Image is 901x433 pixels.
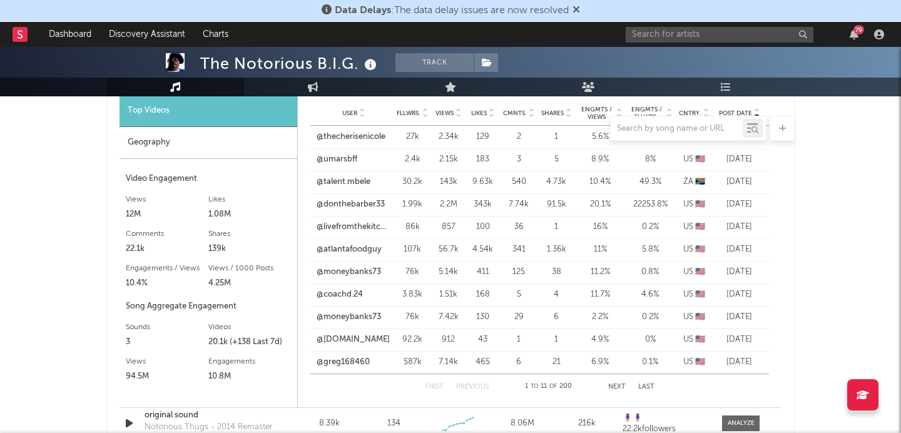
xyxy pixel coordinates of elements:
div: Videos [208,320,291,335]
div: 8.39k [300,417,359,430]
div: US [678,311,710,323]
div: 10.4% [126,276,208,291]
div: 100 [469,221,497,233]
div: 5 [541,153,572,166]
div: Comments [126,227,208,242]
div: [DATE] [716,266,763,278]
div: 107k [397,243,428,256]
div: Song Aggregate Engagement [126,299,291,314]
div: US [678,334,710,346]
div: [DATE] [716,311,763,323]
div: [DATE] [716,334,763,346]
div: Likes [208,192,291,207]
div: US [678,243,710,256]
div: 0.2 % [628,311,672,323]
div: 20.1k (+138 Last 7d) [208,335,291,350]
div: 857 [434,221,462,233]
div: 76k [397,266,428,278]
span: Data Delays [335,6,391,16]
a: @coachd.24 [317,288,363,301]
div: ZA [678,176,710,188]
div: 0.2 % [628,221,672,233]
a: @atlantafoodguy [317,243,382,256]
div: 0.8 % [628,266,672,278]
span: 🇺🇸 [695,268,705,276]
div: 130 [469,311,497,323]
div: 43 [469,334,497,346]
div: 7.42k [434,311,462,323]
div: [DATE] [716,153,763,166]
a: @[DOMAIN_NAME] [317,334,390,346]
div: 8.06M [494,417,552,430]
div: 134 [387,417,400,430]
div: Video Engagement [126,171,291,186]
input: Search by song name or URL [611,124,743,134]
div: 1.36k [541,243,572,256]
a: @donthebarber33 [317,198,385,211]
div: US [678,221,710,233]
a: Dashboard [40,22,100,47]
div: 465 [469,356,497,369]
span: Shares [541,110,564,117]
a: original sound [145,409,275,422]
div: US [678,153,710,166]
a: @greg168460 [317,356,370,369]
span: : The data delay issues are now resolved [335,6,569,16]
a: @livefromthekitchen_ [317,221,390,233]
div: 0.1 % [628,356,672,369]
div: Engagements / Views [126,261,208,276]
div: 540 [503,176,534,188]
span: User [342,110,357,117]
div: 11 % [578,243,622,256]
div: 2.2 % [578,311,622,323]
span: Likes [471,110,487,117]
span: 🇺🇸 [695,245,705,253]
div: 0 % [628,334,672,346]
div: 9.63k [469,176,497,188]
div: 2.2M [434,198,462,211]
div: US [678,288,710,301]
div: 3 [503,153,534,166]
div: 36 [503,221,534,233]
div: 6 [503,356,534,369]
div: 91.5k [541,198,572,211]
div: 86k [397,221,428,233]
div: 29 [503,311,534,323]
div: 4.9 % [578,334,622,346]
span: Engmts / Fllwrs. [628,106,664,121]
div: 4.25M [208,276,291,291]
div: Views [126,192,208,207]
span: 🇺🇸 [695,290,705,298]
div: 587k [397,356,428,369]
span: Post Date [719,110,752,117]
button: Previous [456,384,489,390]
div: 79 [853,25,864,34]
button: 79 [850,29,858,39]
button: Track [395,53,474,72]
div: 30.2k [397,176,428,188]
div: 8 % [628,153,672,166]
div: Engagements [208,354,291,369]
div: 94.5M [126,369,208,384]
div: 3 [126,335,208,350]
a: @moneybanks73 [317,266,381,278]
div: 1 [541,221,572,233]
button: Last [638,384,654,390]
div: Shares [208,227,291,242]
div: 1.99k [397,198,428,211]
div: Views / 1000 Posts [208,261,291,276]
div: 1 [541,334,572,346]
div: 125 [503,266,534,278]
div: Geography [120,127,297,159]
input: Search for artists [626,27,813,43]
span: to [531,384,538,389]
div: 411 [469,266,497,278]
div: [DATE] [716,221,763,233]
div: 92.2k [397,334,428,346]
div: 1 [503,334,534,346]
span: Fllwrs. [397,110,420,117]
div: Views [126,354,208,369]
div: 20.1 % [578,198,622,211]
div: 216k [558,417,616,430]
